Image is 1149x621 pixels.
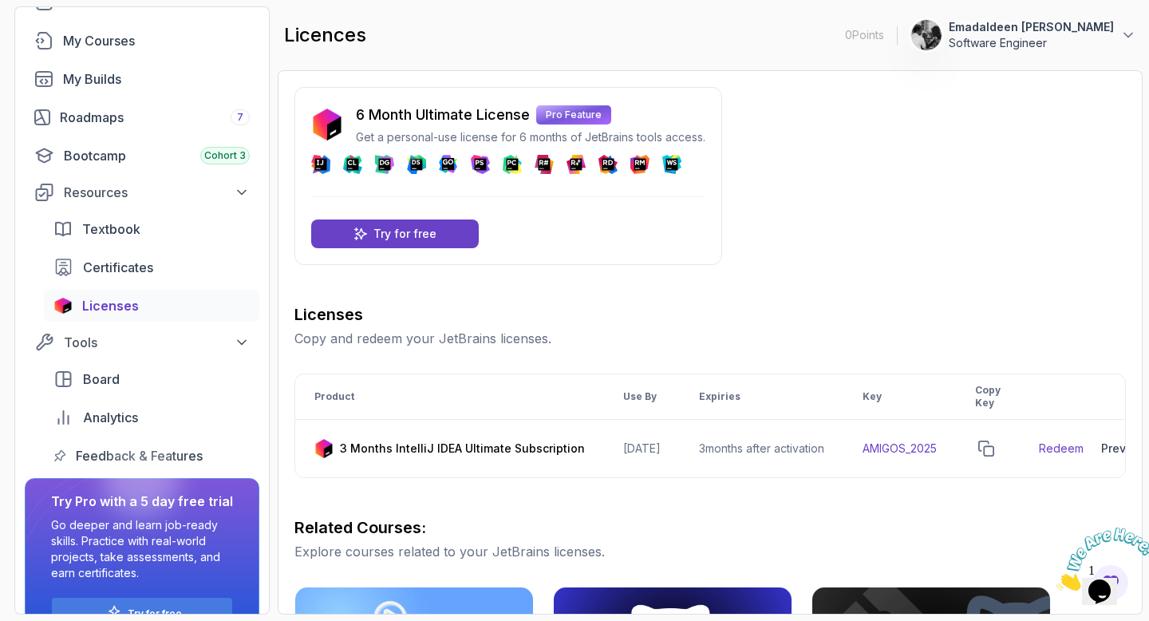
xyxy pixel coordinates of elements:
[373,226,436,242] p: Try for free
[83,408,138,427] span: Analytics
[128,607,182,620] a: Try for free
[25,63,259,95] a: builds
[295,374,604,420] th: Product
[1050,521,1149,597] iframe: chat widget
[82,296,139,315] span: Licenses
[975,437,997,460] button: copy-button
[1039,441,1084,457] a: Redeem
[6,6,105,69] img: Chat attention grabber
[680,420,843,478] td: 3 months after activation
[76,446,203,465] span: Feedback & Features
[843,374,956,420] th: Key
[956,374,1020,420] th: Copy Key
[536,105,611,125] p: Pro Feature
[53,298,73,314] img: jetbrains icon
[44,213,259,245] a: textbook
[604,374,680,420] th: Use By
[60,108,250,127] div: Roadmaps
[44,401,259,433] a: analytics
[63,31,250,50] div: My Courses
[25,25,259,57] a: courses
[311,220,479,248] a: Try for free
[25,140,259,172] a: bootcamp
[911,20,942,50] img: user profile image
[51,517,233,581] p: Go deeper and learn job-ready skills. Practice with real-world projects, take assessments, and ea...
[311,109,343,140] img: jetbrains icon
[83,370,120,389] span: Board
[294,516,1126,539] h3: Related Courses:
[44,363,259,395] a: board
[843,420,956,478] td: AMIGOS_2025
[949,35,1114,51] p: Software Engineer
[44,290,259,322] a: licenses
[237,111,243,124] span: 7
[6,6,13,20] span: 1
[25,328,259,357] button: Tools
[25,101,259,133] a: roadmaps
[25,178,259,207] button: Resources
[949,19,1114,35] p: Emadaldeen [PERSON_NAME]
[356,104,530,126] p: 6 Month Ultimate License
[63,69,250,89] div: My Builds
[64,183,250,202] div: Resources
[82,220,140,239] span: Textbook
[340,441,585,457] p: 3 Months IntelliJ IDEA Ultimate Subscription
[64,333,250,352] div: Tools
[604,420,680,478] td: [DATE]
[845,27,884,43] p: 0 Points
[44,440,259,472] a: feedback
[314,439,334,458] img: jetbrains icon
[294,329,1126,348] p: Copy and redeem your JetBrains licenses.
[204,149,246,162] span: Cohort 3
[284,22,366,48] h2: licences
[680,374,843,420] th: Expiries
[294,542,1126,561] p: Explore courses related to your JetBrains licenses.
[83,258,153,277] span: Certificates
[1101,441,1146,457] div: Preview
[910,19,1136,51] button: user profile imageEmadaldeen [PERSON_NAME]Software Engineer
[356,129,705,145] p: Get a personal-use license for 6 months of JetBrains tools access.
[44,251,259,283] a: certificates
[294,303,1126,326] h3: Licenses
[64,146,250,165] div: Bootcamp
